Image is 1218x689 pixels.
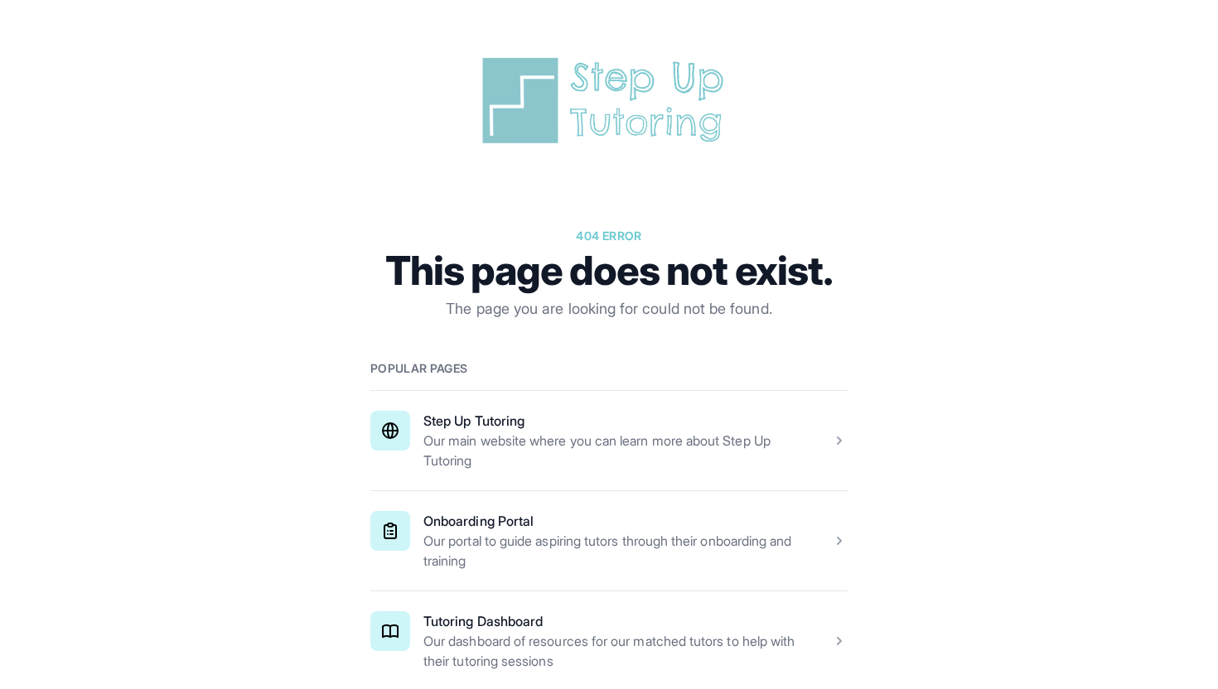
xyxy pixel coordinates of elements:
[423,412,524,429] a: Step Up Tutoring
[370,297,848,320] p: The page you are looking for could not be found.
[370,360,848,377] h2: Popular pages
[423,613,543,629] a: Tutoring Dashboard
[476,53,742,148] img: Step Up Tutoring horizontal logo
[370,251,848,291] h1: This page does not exist.
[423,513,534,529] a: Onboarding Portal
[370,228,848,244] p: 404 error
